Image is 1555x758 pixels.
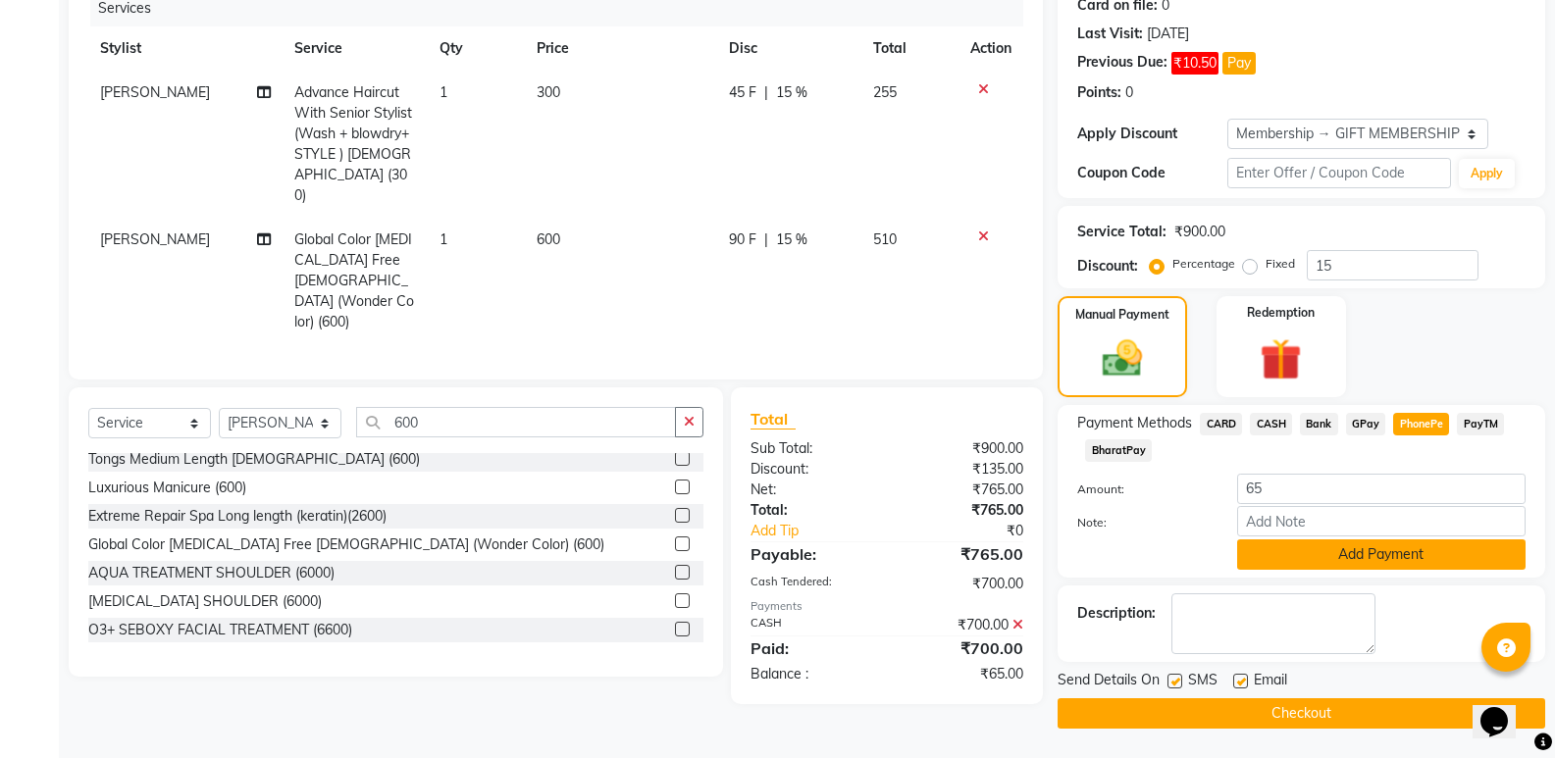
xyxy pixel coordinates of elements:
[729,229,756,250] span: 90 F
[887,574,1038,594] div: ₹700.00
[887,459,1038,480] div: ₹135.00
[776,82,807,103] span: 15 %
[537,83,560,101] span: 300
[88,478,246,498] div: Luxurious Manicure (600)
[736,500,887,521] div: Total:
[764,82,768,103] span: |
[1075,306,1169,324] label: Manual Payment
[736,438,887,459] div: Sub Total:
[1393,413,1449,435] span: PhonePe
[1077,82,1121,103] div: Points:
[736,636,887,660] div: Paid:
[294,230,414,330] span: Global Color [MEDICAL_DATA] Free [DEMOGRAPHIC_DATA] (Wonder Color) (600)
[1250,413,1292,435] span: CASH
[736,521,912,541] a: Add Tip
[736,459,887,480] div: Discount:
[356,407,676,437] input: Search or Scan
[1077,163,1226,183] div: Coupon Code
[100,83,210,101] span: [PERSON_NAME]
[1459,159,1515,188] button: Apply
[294,83,412,204] span: Advance Haircut With Senior Stylist (Wash + blowdry+STYLE ) [DEMOGRAPHIC_DATA] (300)
[764,229,768,250] span: |
[88,563,335,583] div: AQUA TREATMENT SHOULDER (6000)
[1077,603,1156,624] div: Description:
[1058,670,1160,694] span: Send Details On
[283,26,428,71] th: Service
[88,26,283,71] th: Stylist
[717,26,862,71] th: Disc
[88,449,420,470] div: Tongs Medium Length [DEMOGRAPHIC_DATA] (600)
[1254,670,1287,694] span: Email
[1222,52,1256,75] button: Pay
[1063,514,1221,531] label: Note:
[100,230,210,248] span: [PERSON_NAME]
[751,598,1023,615] div: Payments
[1077,124,1226,144] div: Apply Discount
[1085,439,1152,462] span: BharatPay
[88,534,604,555] div: Global Color [MEDICAL_DATA] Free [DEMOGRAPHIC_DATA] (Wonder Color) (600)
[1063,480,1221,498] label: Amount:
[736,542,887,566] div: Payable:
[1473,680,1535,738] iframe: chat widget
[1457,413,1504,435] span: PayTM
[1171,52,1218,75] span: ₹10.50
[887,636,1038,660] div: ₹700.00
[887,500,1038,521] div: ₹765.00
[912,521,1038,541] div: ₹0
[736,480,887,500] div: Net:
[1125,82,1133,103] div: 0
[1188,670,1218,694] span: SMS
[88,591,322,612] div: [MEDICAL_DATA] SHOULDER (6000)
[959,26,1023,71] th: Action
[1058,698,1545,729] button: Checkout
[1237,474,1526,504] input: Amount
[88,506,387,527] div: Extreme Repair Spa Long length (keratin)(2600)
[1237,539,1526,570] button: Add Payment
[1077,413,1192,433] span: Payment Methods
[887,542,1038,566] div: ₹765.00
[1174,222,1225,242] div: ₹900.00
[736,574,887,594] div: Cash Tendered:
[1090,335,1155,381] img: _cash.svg
[1147,24,1189,44] div: [DATE]
[1237,506,1526,536] input: Add Note
[537,230,560,248] span: 600
[440,83,447,101] span: 1
[1300,413,1338,435] span: Bank
[1077,256,1138,277] div: Discount:
[1227,158,1451,188] input: Enter Offer / Coupon Code
[736,615,887,635] div: CASH
[873,230,897,248] span: 510
[751,409,796,430] span: Total
[1077,222,1166,242] div: Service Total:
[1172,255,1235,273] label: Percentage
[1077,24,1143,44] div: Last Visit:
[1247,333,1315,385] img: _gift.svg
[887,480,1038,500] div: ₹765.00
[1266,255,1295,273] label: Fixed
[88,620,352,640] div: O3+ SEBOXY FACIAL TREATMENT (6600)
[440,230,447,248] span: 1
[736,664,887,684] div: Balance :
[776,229,807,250] span: 15 %
[428,26,525,71] th: Qty
[729,82,756,103] span: 45 F
[1346,413,1386,435] span: GPay
[887,664,1038,684] div: ₹65.00
[861,26,959,71] th: Total
[525,26,717,71] th: Price
[887,615,1038,635] div: ₹700.00
[88,648,407,669] div: O3+ MELADERM GOJI FACIAL TREATMENT (6600)
[1077,52,1167,75] div: Previous Due:
[1247,304,1315,322] label: Redemption
[873,83,897,101] span: 255
[1200,413,1242,435] span: CARD
[887,438,1038,459] div: ₹900.00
